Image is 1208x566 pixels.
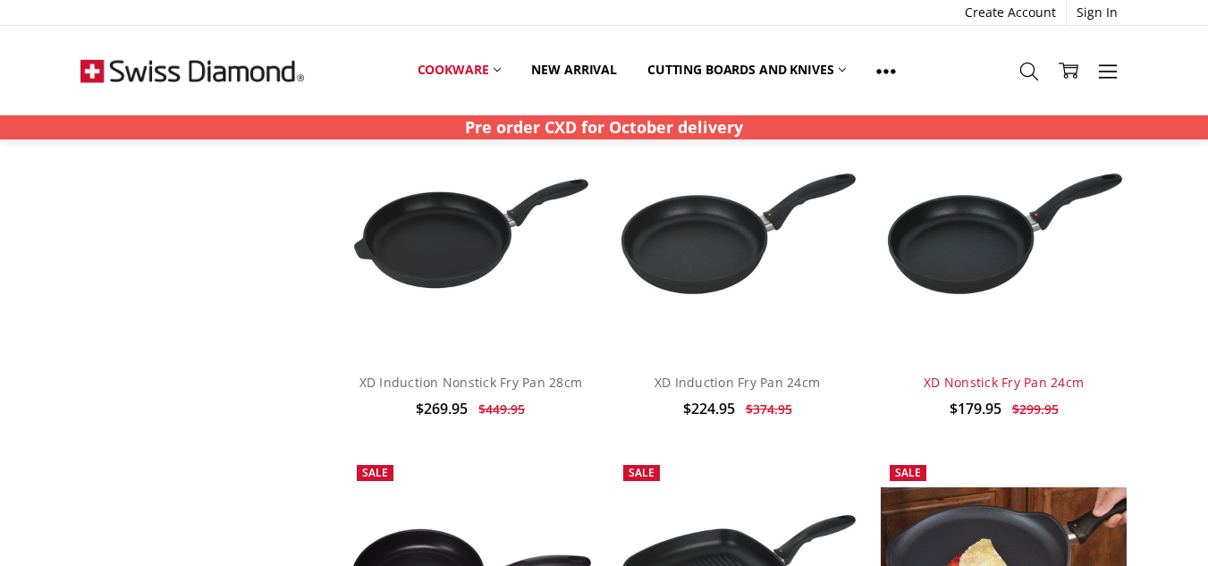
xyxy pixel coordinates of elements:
span: $299.95 [1012,401,1059,418]
span: $179.95 [950,399,1001,418]
a: XD Induction Fry Pan 24cm [655,374,820,391]
span: $269.95 [416,399,468,418]
span: Sale [362,465,388,480]
a: Cookware [402,50,517,89]
a: Show All [861,50,911,90]
span: Sale [895,465,921,480]
a: XD Nonstick Fry Pan 24cm [881,111,1128,358]
img: XD Induction Fry Pan 24cm [614,168,861,300]
span: $224.95 [683,399,735,418]
a: XD Induction Nonstick Fry Pan 28cm [359,374,583,391]
a: XD Induction Fry Pan 24cm [614,111,861,358]
img: XD Induction Nonstick Fry Pan 28cm [348,174,595,293]
span: $449.95 [478,401,525,418]
a: Cutting boards and knives [632,50,862,89]
a: New arrival [516,50,631,89]
span: $374.95 [746,401,792,418]
a: XD Induction Nonstick Fry Pan 28cm [348,111,595,358]
a: XD Nonstick Fry Pan 24cm [924,374,1084,391]
strong: Pre order CXD for October delivery [465,116,743,138]
img: XD Nonstick Fry Pan 24cm [881,168,1128,300]
span: Sale [629,465,655,480]
img: Free Shipping On Every Order [80,26,304,115]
